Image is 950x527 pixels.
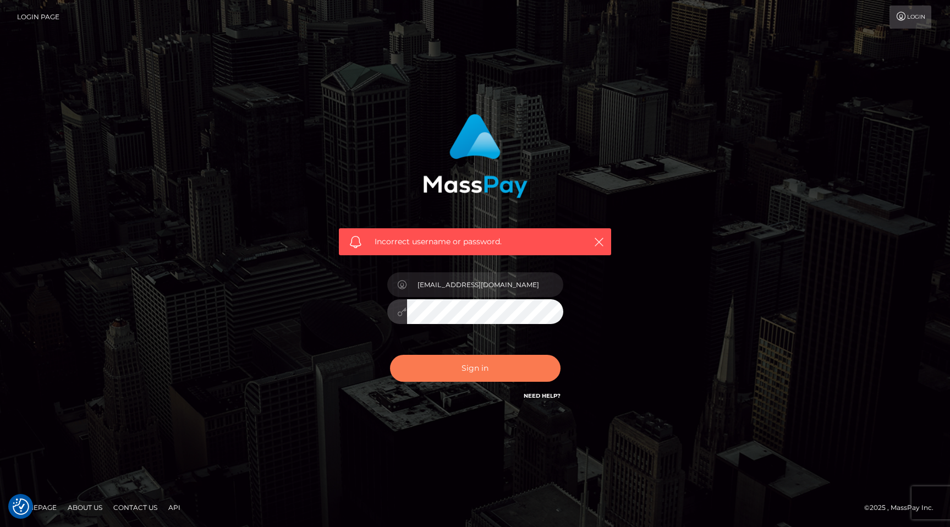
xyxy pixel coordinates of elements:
a: Login [889,6,931,29]
input: Username... [407,272,563,297]
a: Contact Us [109,499,162,516]
a: About Us [63,499,107,516]
a: Login Page [17,6,59,29]
span: Incorrect username or password. [375,236,575,248]
img: MassPay Login [423,114,528,198]
a: API [164,499,185,516]
div: © 2025 , MassPay Inc. [864,502,942,514]
img: Revisit consent button [13,498,29,515]
a: Homepage [12,499,61,516]
a: Need Help? [524,392,561,399]
button: Sign in [390,355,561,382]
button: Consent Preferences [13,498,29,515]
